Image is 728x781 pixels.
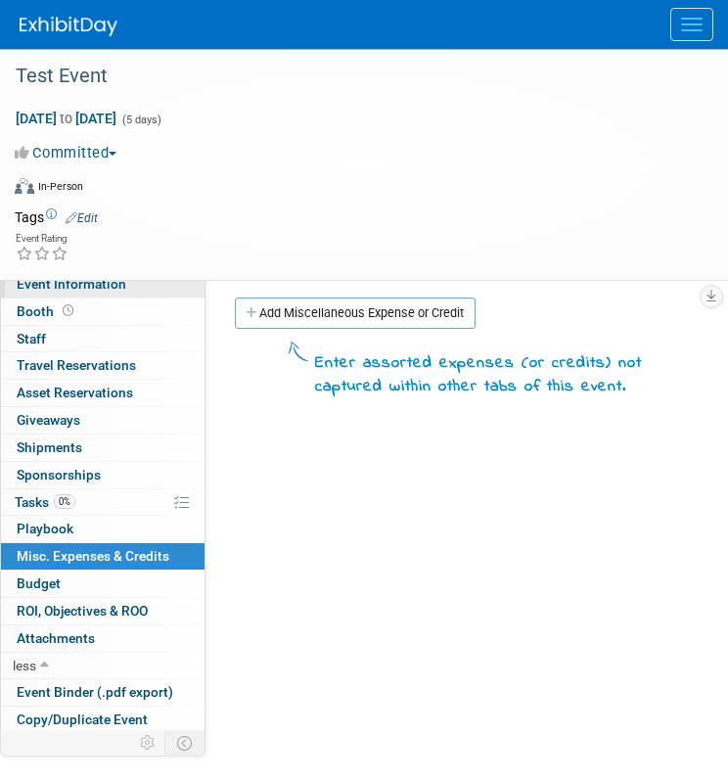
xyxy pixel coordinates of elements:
a: Edit [66,211,98,225]
span: Shipments [17,439,82,455]
button: Menu [670,8,713,41]
img: ExhibitDay [20,17,117,36]
td: Toggle Event Tabs [165,730,205,756]
span: to [57,111,75,126]
img: Format-Inperson.png [15,178,34,194]
span: Playbook [17,521,73,536]
span: ROI, Objectives & ROO [17,603,148,619]
span: Event Binder (.pdf export) [17,684,173,700]
div: Event Rating [16,234,68,244]
div: Event Format [15,175,689,205]
span: [DATE] [DATE] [15,110,117,127]
span: Misc. Expenses & Credits [17,548,169,564]
a: Sponsorships [1,462,205,488]
a: Misc. Expenses & Credits [1,543,205,570]
span: less [13,658,36,673]
span: Event Information [17,276,126,292]
a: Booth [1,299,205,325]
span: Copy/Duplicate Event [17,712,148,727]
span: Attachments [17,630,95,646]
td: Tags [15,207,98,227]
span: Giveaways [17,412,80,428]
span: Asset Reservations [17,385,133,400]
span: Sponsorships [17,467,101,482]
a: less [1,653,205,679]
button: Committed [15,143,124,163]
span: (5 days) [120,114,161,126]
span: Travel Reservations [17,357,136,373]
span: Staff [17,331,46,346]
span: Tasks [15,494,75,510]
a: Tasks0% [1,489,205,516]
td: Personalize Event Tab Strip [131,730,165,756]
div: Test Event [9,59,689,94]
div: In-Person [37,179,83,194]
a: Giveaways [1,407,205,434]
a: Shipments [1,435,205,461]
a: Playbook [1,516,205,542]
a: Budget [1,571,205,597]
span: Booth not reserved yet [59,303,77,318]
span: 0% [54,494,75,509]
a: Attachments [1,625,205,652]
a: Event Information [1,271,205,298]
a: ROI, Objectives & ROO [1,598,205,624]
a: Event Binder (.pdf export) [1,679,205,706]
a: Asset Reservations [1,380,205,406]
span: Booth [17,303,77,319]
a: Staff [1,326,205,352]
a: Add Miscellaneous Expense or Credit [235,298,476,329]
div: Enter assorted expenses (or credits) not captured within other tabs of this event. [315,352,699,399]
a: Travel Reservations [1,352,205,379]
span: Budget [17,575,61,591]
a: Copy/Duplicate Event [1,707,205,733]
